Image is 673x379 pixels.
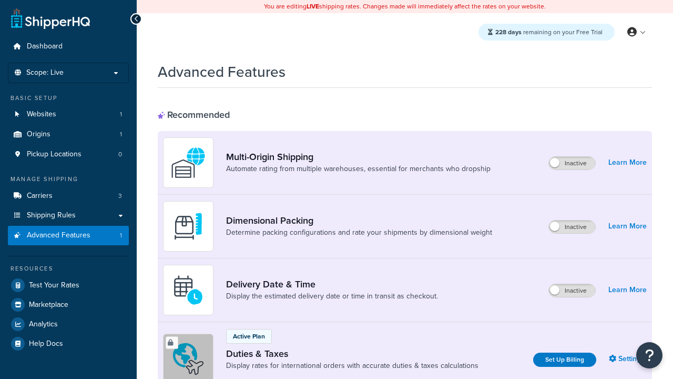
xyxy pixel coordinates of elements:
[495,27,603,37] span: remaining on your Free Trial
[118,192,122,201] span: 3
[8,186,129,206] li: Carriers
[29,281,79,290] span: Test Your Rates
[27,110,56,119] span: Websites
[120,231,122,240] span: 1
[27,211,76,220] span: Shipping Rules
[307,2,319,11] b: LIVE
[158,109,230,121] div: Recommended
[226,278,438,290] a: Delivery Date & Time
[170,208,207,245] img: DTVBYsAAAAAASUVORK5CYII=
[533,353,596,367] a: Set Up Billing
[8,125,129,144] a: Origins1
[8,226,129,245] a: Advanced Features1
[27,150,81,159] span: Pickup Locations
[8,175,129,184] div: Manage Shipping
[226,361,478,371] a: Display rates for international orders with accurate duties & taxes calculations
[495,27,522,37] strong: 228 days
[8,105,129,124] a: Websites1
[170,144,207,181] img: WatD5o0RtDAAAAAElFTkSuQmCC
[226,348,478,360] a: Duties & Taxes
[8,264,129,273] div: Resources
[120,110,122,119] span: 1
[226,151,491,163] a: Multi-Origin Shipping
[226,215,492,226] a: Dimensional Packing
[549,157,595,169] label: Inactive
[233,332,265,341] p: Active Plan
[27,130,50,139] span: Origins
[8,145,129,164] li: Pickup Locations
[29,340,63,348] span: Help Docs
[29,320,58,329] span: Analytics
[26,68,64,77] span: Scope: Live
[27,192,53,201] span: Carriers
[608,219,647,234] a: Learn More
[29,301,68,310] span: Marketplace
[8,145,129,164] a: Pickup Locations0
[226,227,492,238] a: Determine packing configurations and rate your shipments by dimensional weight
[609,352,647,366] a: Settings
[170,272,207,308] img: gfkeb5ejjkALwAAAABJRU5ErkJggg==
[8,206,129,225] a: Shipping Rules
[158,62,285,82] h1: Advanced Features
[8,315,129,334] a: Analytics
[8,105,129,124] li: Websites
[120,130,122,139] span: 1
[27,42,63,51] span: Dashboard
[8,295,129,314] a: Marketplace
[608,283,647,297] a: Learn More
[636,342,662,368] button: Open Resource Center
[8,94,129,103] div: Basic Setup
[8,226,129,245] li: Advanced Features
[226,291,438,302] a: Display the estimated delivery date or time in transit as checkout.
[8,186,129,206] a: Carriers3
[118,150,122,159] span: 0
[549,284,595,297] label: Inactive
[608,155,647,170] a: Learn More
[8,334,129,353] a: Help Docs
[226,164,491,174] a: Automate rating from multiple warehouses, essential for merchants who dropship
[27,231,90,240] span: Advanced Features
[8,37,129,56] a: Dashboard
[549,221,595,233] label: Inactive
[8,125,129,144] li: Origins
[8,276,129,295] a: Test Your Rates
